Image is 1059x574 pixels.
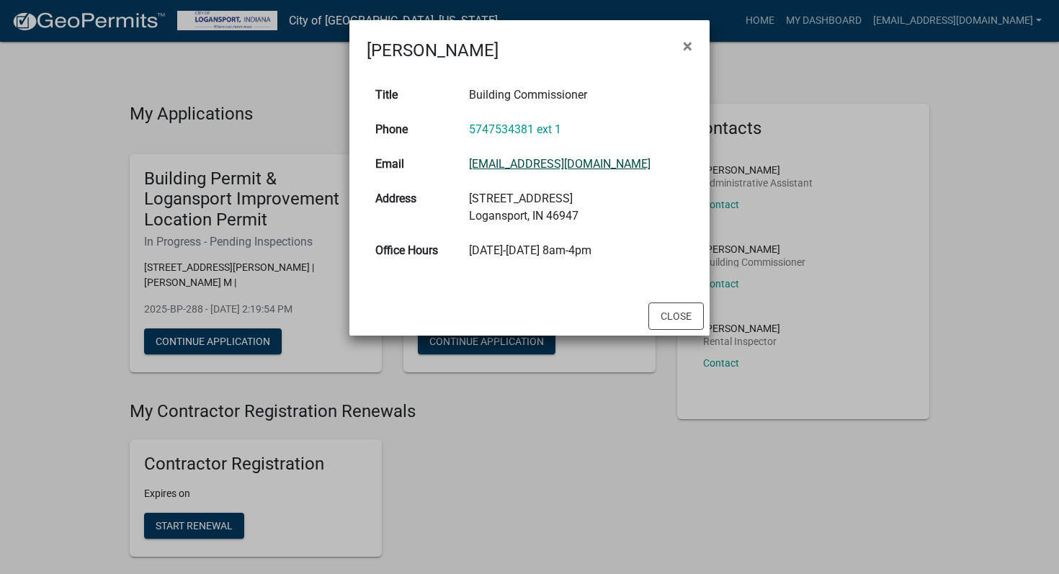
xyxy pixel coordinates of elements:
th: Address [367,181,460,233]
th: Office Hours [367,233,460,268]
h4: [PERSON_NAME] [367,37,499,63]
td: Building Commissioner [460,78,692,112]
td: [STREET_ADDRESS] Logansport, IN 46947 [460,181,692,233]
a: 5747534381 ext 1 [469,122,561,136]
span: × [683,36,692,56]
th: Title [367,78,460,112]
button: Close [671,26,704,66]
a: [EMAIL_ADDRESS][DOMAIN_NAME] [469,157,651,171]
th: Phone [367,112,460,147]
div: [DATE]-[DATE] 8am-4pm [469,242,684,259]
button: Close [648,302,704,330]
th: Email [367,147,460,181]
